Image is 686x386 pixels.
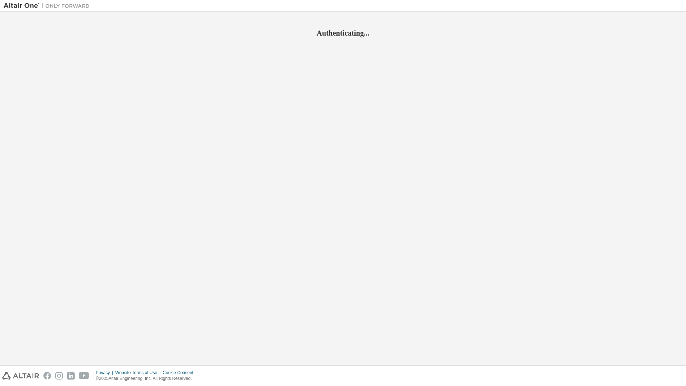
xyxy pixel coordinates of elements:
img: instagram.svg [55,372,63,380]
div: Cookie Consent [163,370,197,376]
p: © 2025 Altair Engineering, Inc. All Rights Reserved. [96,376,198,382]
img: altair_logo.svg [2,372,39,380]
div: Privacy [96,370,115,376]
img: linkedin.svg [67,372,75,380]
h2: Authenticating... [4,28,682,38]
img: Altair One [4,2,93,9]
div: Website Terms of Use [115,370,163,376]
img: facebook.svg [43,372,51,380]
img: youtube.svg [79,372,89,380]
